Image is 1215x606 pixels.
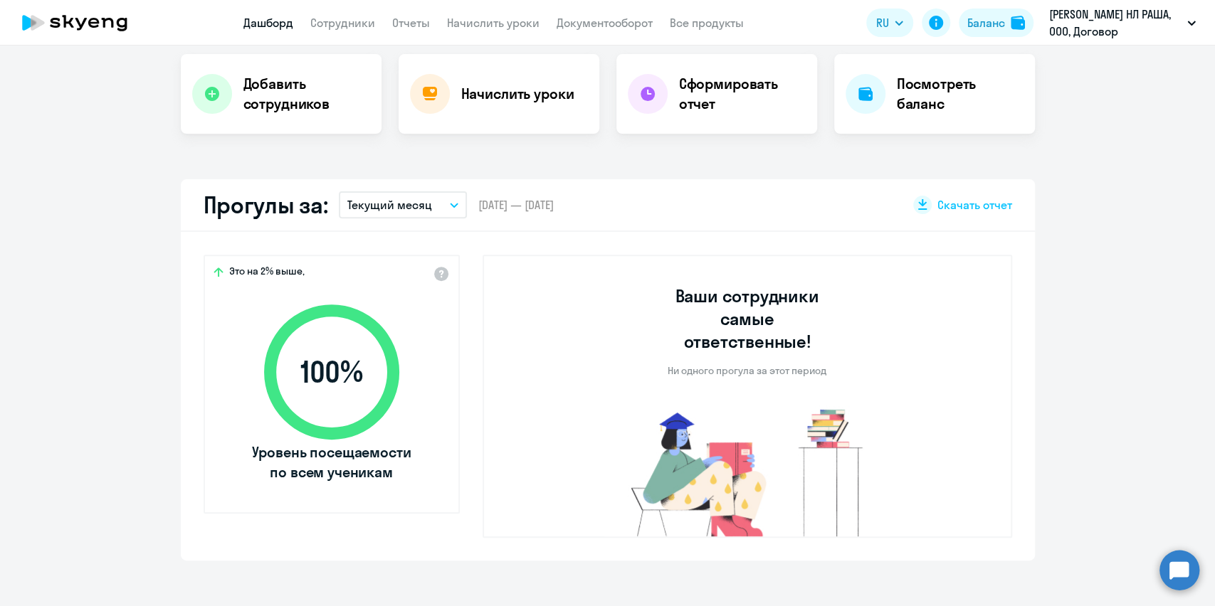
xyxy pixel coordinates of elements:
[243,16,293,30] a: Дашборд
[1049,6,1182,40] p: [PERSON_NAME] НЛ РАША, ООО, Договор постоплата
[670,16,744,30] a: Все продукты
[447,16,540,30] a: Начислить уроки
[959,9,1033,37] button: Балансbalance
[1042,6,1203,40] button: [PERSON_NAME] НЛ РАША, ООО, Договор постоплата
[1011,16,1025,30] img: balance
[967,14,1005,31] div: Баланс
[250,442,414,482] span: Уровень посещаемости по всем ученикам
[229,265,305,282] span: Это на 2% выше,
[937,197,1012,213] span: Скачать отчет
[656,285,838,353] h3: Ваши сотрудники самые ответственные!
[339,191,467,218] button: Текущий месяц
[461,84,574,104] h4: Начислить уроки
[347,196,432,213] p: Текущий месяц
[250,355,414,389] span: 100 %
[668,364,826,377] p: Ни одного прогула за этот период
[557,16,653,30] a: Документооборот
[604,405,890,536] img: no-truants
[897,74,1024,114] h4: Посмотреть баланс
[392,16,430,30] a: Отчеты
[478,197,554,213] span: [DATE] — [DATE]
[679,74,806,114] h4: Сформировать отчет
[204,191,328,219] h2: Прогулы за:
[866,9,913,37] button: RU
[310,16,375,30] a: Сотрудники
[876,14,889,31] span: RU
[243,74,370,114] h4: Добавить сотрудников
